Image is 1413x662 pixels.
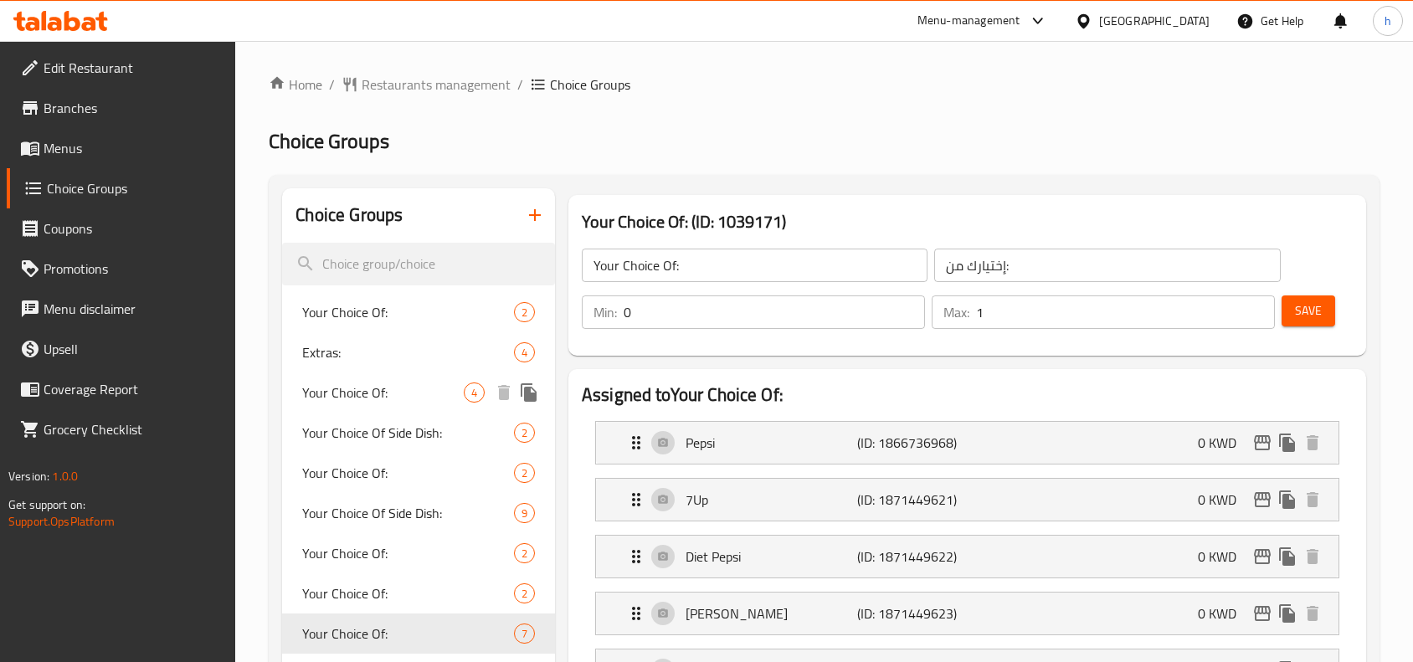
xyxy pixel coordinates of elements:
[1198,490,1250,510] p: 0 KWD
[282,533,555,573] div: Your Choice Of:2
[302,503,514,523] span: Your Choice Of Side Dish:
[514,423,535,443] div: Choices
[282,613,555,654] div: Your Choice Of:7
[516,380,542,405] button: duplicate
[1198,433,1250,453] p: 0 KWD
[8,494,85,516] span: Get support on:
[517,74,523,95] li: /
[514,543,535,563] div: Choices
[295,203,403,228] h2: Choice Groups
[582,585,1353,642] li: Expand
[515,345,534,361] span: 4
[1300,430,1325,455] button: delete
[515,586,534,602] span: 2
[514,463,535,483] div: Choices
[302,342,514,362] span: Extras:
[47,178,223,198] span: Choice Groups
[515,425,534,441] span: 2
[7,409,236,449] a: Grocery Checklist
[269,122,389,160] span: Choice Groups
[857,433,972,453] p: (ID: 1866736968)
[302,382,464,403] span: Your Choice Of:
[302,423,514,443] span: Your Choice Of Side Dish:
[282,573,555,613] div: Your Choice Of:2
[362,74,511,95] span: Restaurants management
[686,433,857,453] p: Pepsi
[593,302,617,322] p: Min:
[1275,430,1300,455] button: duplicate
[1250,544,1275,569] button: edit
[1275,487,1300,512] button: duplicate
[1250,487,1275,512] button: edit
[44,379,223,399] span: Coverage Report
[465,385,484,401] span: 4
[44,98,223,118] span: Branches
[8,465,49,487] span: Version:
[515,505,534,521] span: 9
[7,369,236,409] a: Coverage Report
[269,74,1380,95] nav: breadcrumb
[596,479,1338,521] div: Expand
[44,419,223,439] span: Grocery Checklist
[7,208,236,249] a: Coupons
[1250,601,1275,626] button: edit
[7,168,236,208] a: Choice Groups
[302,463,514,483] span: Your Choice Of:
[515,305,534,321] span: 2
[7,249,236,289] a: Promotions
[282,372,555,413] div: Your Choice Of:4deleteduplicate
[514,503,535,523] div: Choices
[857,547,972,567] p: (ID: 1871449622)
[582,528,1353,585] li: Expand
[686,603,857,624] p: [PERSON_NAME]
[302,543,514,563] span: Your Choice Of:
[329,74,335,95] li: /
[596,593,1338,634] div: Expand
[1099,12,1210,30] div: [GEOGRAPHIC_DATA]
[7,289,236,329] a: Menu disclaimer
[7,128,236,168] a: Menus
[515,465,534,481] span: 2
[582,382,1353,408] h2: Assigned to Your Choice Of:
[7,88,236,128] a: Branches
[282,332,555,372] div: Extras:4
[582,208,1353,235] h3: Your Choice Of: (ID: 1039171)
[302,302,514,322] span: Your Choice Of:
[282,413,555,453] div: Your Choice Of Side Dish:2
[7,329,236,369] a: Upsell
[7,48,236,88] a: Edit Restaurant
[282,243,555,285] input: search
[857,490,972,510] p: (ID: 1871449621)
[1295,300,1322,321] span: Save
[44,299,223,319] span: Menu disclaimer
[1275,544,1300,569] button: duplicate
[44,259,223,279] span: Promotions
[269,74,322,95] a: Home
[44,58,223,78] span: Edit Restaurant
[596,536,1338,577] div: Expand
[686,490,857,510] p: 7Up
[1300,601,1325,626] button: delete
[342,74,511,95] a: Restaurants management
[686,547,857,567] p: Diet Pepsi
[8,511,115,532] a: Support.OpsPlatform
[917,11,1020,31] div: Menu-management
[44,339,223,359] span: Upsell
[1300,544,1325,569] button: delete
[282,292,555,332] div: Your Choice Of:2
[1275,601,1300,626] button: duplicate
[514,624,535,644] div: Choices
[596,422,1338,464] div: Expand
[550,74,630,95] span: Choice Groups
[282,453,555,493] div: Your Choice Of:2
[515,626,534,642] span: 7
[44,138,223,158] span: Menus
[464,382,485,403] div: Choices
[943,302,969,322] p: Max:
[1198,547,1250,567] p: 0 KWD
[515,546,534,562] span: 2
[302,583,514,603] span: Your Choice Of:
[1300,487,1325,512] button: delete
[302,624,514,644] span: Your Choice Of:
[491,380,516,405] button: delete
